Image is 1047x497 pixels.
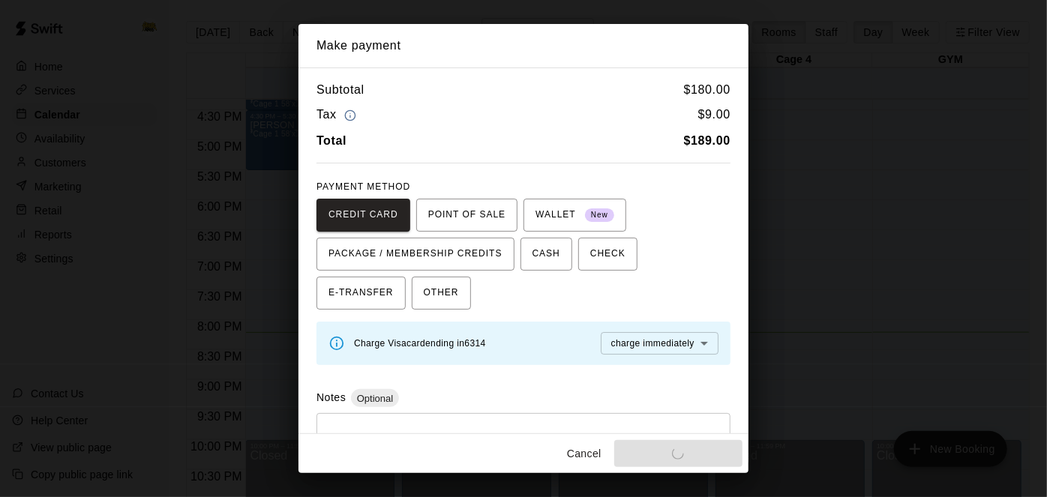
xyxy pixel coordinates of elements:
h6: Tax [316,105,360,125]
b: $ 189.00 [684,134,730,147]
h6: Subtotal [316,80,364,100]
span: Charge Visa card ending in 6314 [354,338,486,349]
span: WALLET [535,203,614,227]
button: POINT OF SALE [416,199,517,232]
span: Optional [351,393,399,404]
span: New [585,205,614,226]
button: CASH [520,238,572,271]
button: CREDIT CARD [316,199,410,232]
button: WALLET New [523,199,626,232]
span: E-TRANSFER [328,281,394,305]
button: Cancel [560,440,608,468]
button: OTHER [412,277,471,310]
label: Notes [316,391,346,403]
button: E-TRANSFER [316,277,406,310]
button: PACKAGE / MEMBERSHIP CREDITS [316,238,514,271]
span: CHECK [590,242,625,266]
h6: $ 9.00 [698,105,730,125]
span: POINT OF SALE [428,203,505,227]
span: CASH [532,242,560,266]
span: PAYMENT METHOD [316,181,410,192]
span: charge immediately [611,338,694,349]
span: OTHER [424,281,459,305]
span: CREDIT CARD [328,203,398,227]
h2: Make payment [298,24,748,67]
span: PACKAGE / MEMBERSHIP CREDITS [328,242,502,266]
h6: $ 180.00 [684,80,730,100]
b: Total [316,134,346,147]
button: CHECK [578,238,637,271]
